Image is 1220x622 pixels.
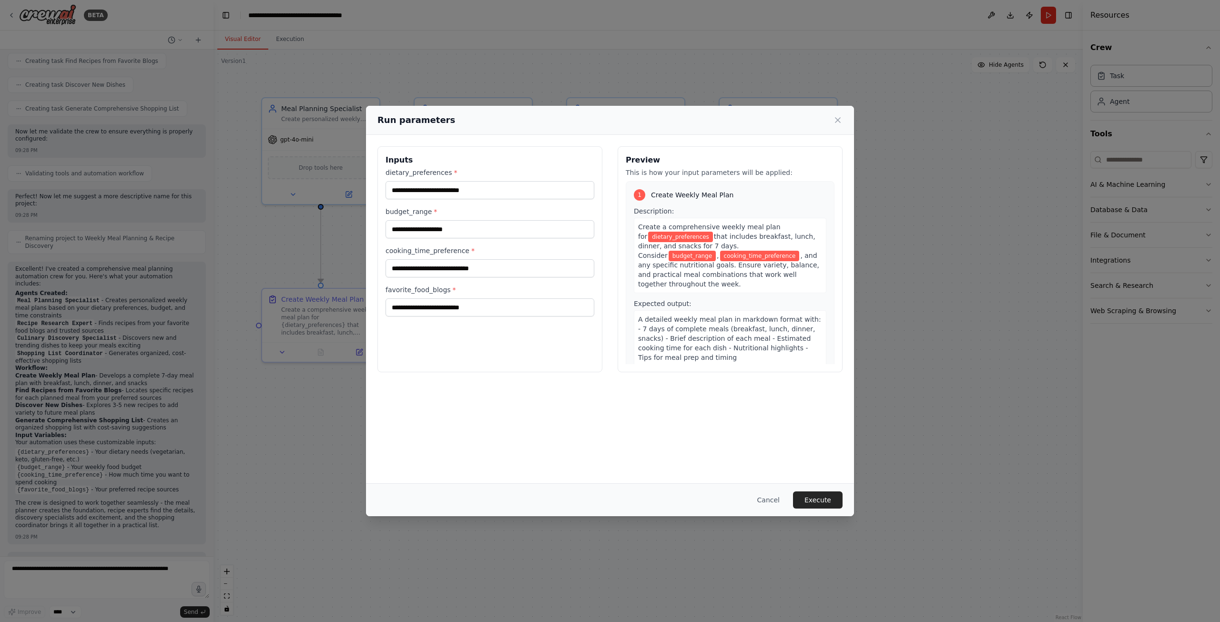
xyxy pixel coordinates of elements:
[651,190,733,200] span: Create Weekly Meal Plan
[720,251,800,261] span: Variable: cooking_time_preference
[626,168,834,177] p: This is how your input parameters will be applied:
[717,252,719,259] span: ,
[386,285,594,295] label: favorite_food_blogs
[386,168,594,177] label: dietary_preferences
[750,491,787,509] button: Cancel
[638,223,781,240] span: Create a comprehensive weekly meal plan for
[648,232,713,242] span: Variable: dietary_preferences
[638,316,821,361] span: A detailed weekly meal plan in markdown format with: - 7 days of complete meals (breakfast, lunch...
[669,251,716,261] span: Variable: budget_range
[634,300,691,307] span: Expected output:
[626,154,834,166] h3: Preview
[793,491,843,509] button: Execute
[634,189,645,201] div: 1
[386,246,594,255] label: cooking_time_preference
[634,207,674,215] span: Description:
[386,154,594,166] h3: Inputs
[638,233,815,259] span: that includes breakfast, lunch, dinner, and snacks for 7 days. Consider
[638,252,819,288] span: , and any specific nutritional goals. Ensure variety, balance, and practical meal combinations th...
[377,113,455,127] h2: Run parameters
[386,207,594,216] label: budget_range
